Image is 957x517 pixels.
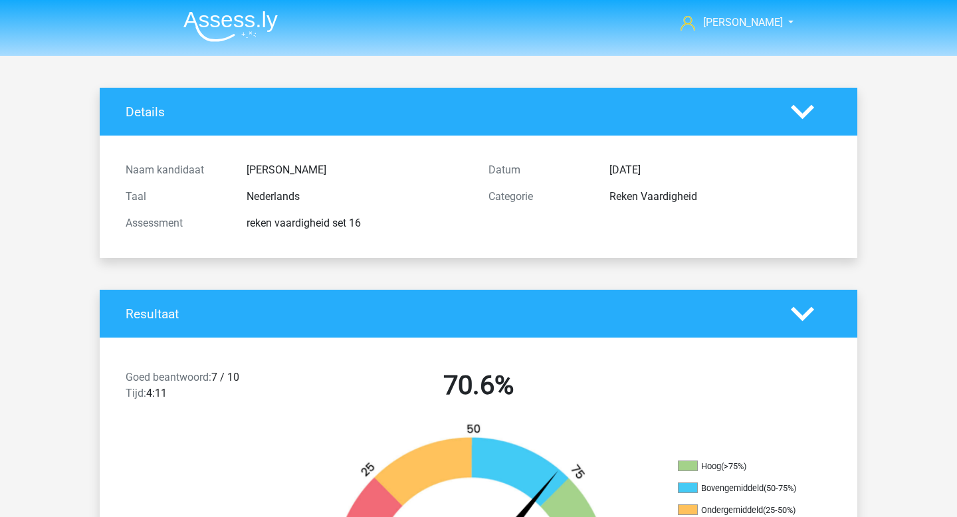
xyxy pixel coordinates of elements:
[764,483,796,493] div: (50-75%)
[237,162,478,178] div: [PERSON_NAME]
[126,306,771,322] h4: Resultaat
[678,504,811,516] li: Ondergemiddeld
[307,369,650,401] h2: 70.6%
[478,162,599,178] div: Datum
[116,215,237,231] div: Assessment
[678,461,811,472] li: Hoog
[237,189,478,205] div: Nederlands
[678,482,811,494] li: Bovengemiddeld
[237,215,478,231] div: reken vaardigheid set 16
[721,461,746,471] div: (>75%)
[599,189,841,205] div: Reken Vaardigheid
[126,104,771,120] h4: Details
[703,16,783,29] span: [PERSON_NAME]
[763,505,796,515] div: (25-50%)
[126,371,211,383] span: Goed beantwoord:
[599,162,841,178] div: [DATE]
[116,369,297,407] div: 7 / 10 4:11
[116,162,237,178] div: Naam kandidaat
[126,387,146,399] span: Tijd:
[116,189,237,205] div: Taal
[478,189,599,205] div: Categorie
[675,15,784,31] a: [PERSON_NAME]
[183,11,278,42] img: Assessly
